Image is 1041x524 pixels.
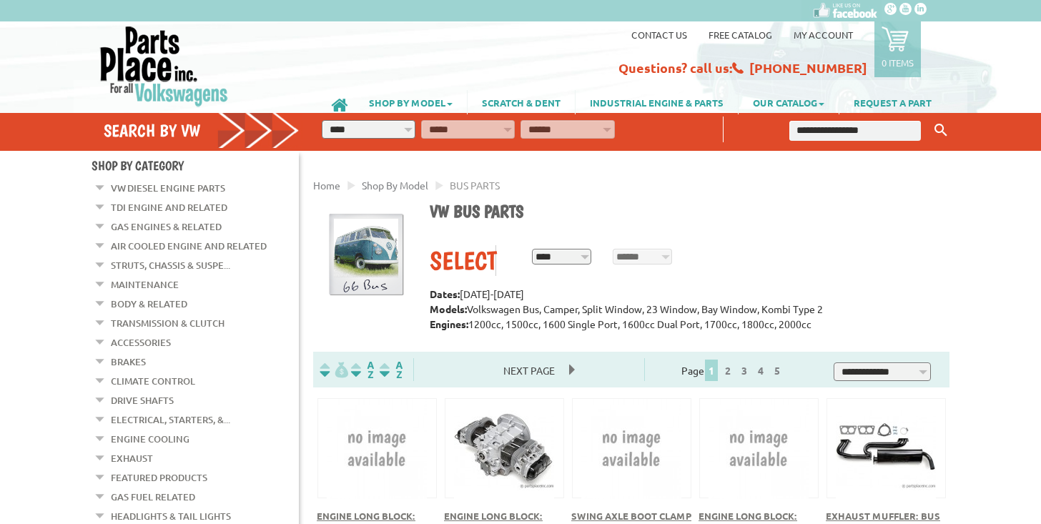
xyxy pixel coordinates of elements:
[111,468,207,487] a: Featured Products
[111,449,153,468] a: Exhaust
[111,256,230,275] a: Struts, Chassis & Suspe...
[705,360,718,381] span: 1
[430,302,467,315] strong: Models:
[721,364,734,377] a: 2
[489,360,569,381] span: Next Page
[320,362,348,378] img: filterpricelow.svg
[111,275,179,294] a: Maintenance
[355,90,467,114] a: SHOP BY MODEL
[644,358,822,381] div: Page
[111,237,267,255] a: Air Cooled Engine and Related
[111,488,195,506] a: Gas Fuel Related
[709,29,772,41] a: Free Catalog
[739,90,839,114] a: OUR CATALOG
[111,314,225,332] a: Transmission & Clutch
[111,352,146,371] a: Brakes
[111,410,230,429] a: Electrical, Starters, &...
[882,56,914,69] p: 0 items
[489,364,569,377] a: Next Page
[111,372,195,390] a: Climate Control
[771,364,784,377] a: 5
[92,158,299,173] h4: Shop By Category
[348,362,377,378] img: Sort by Headline
[430,201,939,224] h1: VW Bus parts
[111,430,189,448] a: Engine Cooling
[111,198,227,217] a: TDI Engine and Related
[468,90,575,114] a: SCRATCH & DENT
[324,213,408,297] img: Bus
[738,364,751,377] a: 3
[104,120,300,141] h4: Search by VW
[111,295,187,313] a: Body & Related
[111,179,225,197] a: VW Diesel Engine Parts
[430,317,468,330] strong: Engines:
[930,119,952,142] button: Keyword Search
[430,287,460,300] strong: Dates:
[111,391,174,410] a: Drive Shafts
[450,179,500,192] span: BUS PARTS
[839,90,946,114] a: REQUEST A PART
[111,333,171,352] a: Accessories
[313,179,340,192] a: Home
[576,90,738,114] a: INDUSTRIAL ENGINE & PARTS
[362,179,428,192] a: Shop By Model
[874,21,921,77] a: 0 items
[111,217,222,236] a: Gas Engines & Related
[754,364,767,377] a: 4
[631,29,687,41] a: Contact us
[430,287,939,332] p: [DATE]-[DATE] Volkswagen Bus, Camper, Split Window, 23 Window, Bay Window, Kombi Type 2 1200cc, 1...
[377,362,405,378] img: Sort by Sales Rank
[430,245,495,276] div: Select
[794,29,853,41] a: My Account
[99,25,230,107] img: Parts Place Inc!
